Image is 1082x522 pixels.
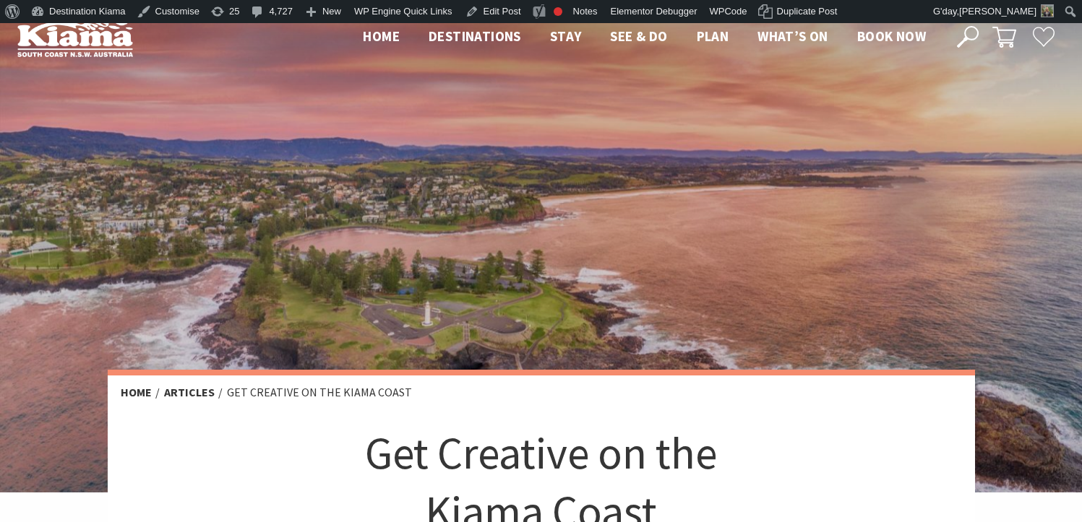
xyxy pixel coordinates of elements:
[857,27,926,45] span: Book now
[429,27,521,45] span: Destinations
[227,383,412,402] li: Get Creative on the Kiama Coast
[757,27,828,45] span: What’s On
[554,7,562,16] div: Focus keyphrase not set
[959,6,1036,17] span: [PERSON_NAME]
[348,25,940,49] nav: Main Menu
[164,385,215,400] a: Articles
[363,27,400,45] span: Home
[17,17,133,57] img: Kiama Logo
[550,27,582,45] span: Stay
[610,27,667,45] span: See & Do
[697,27,729,45] span: Plan
[1041,4,1054,17] img: Theresa-Mullan-1-30x30.png
[121,385,152,400] a: Home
